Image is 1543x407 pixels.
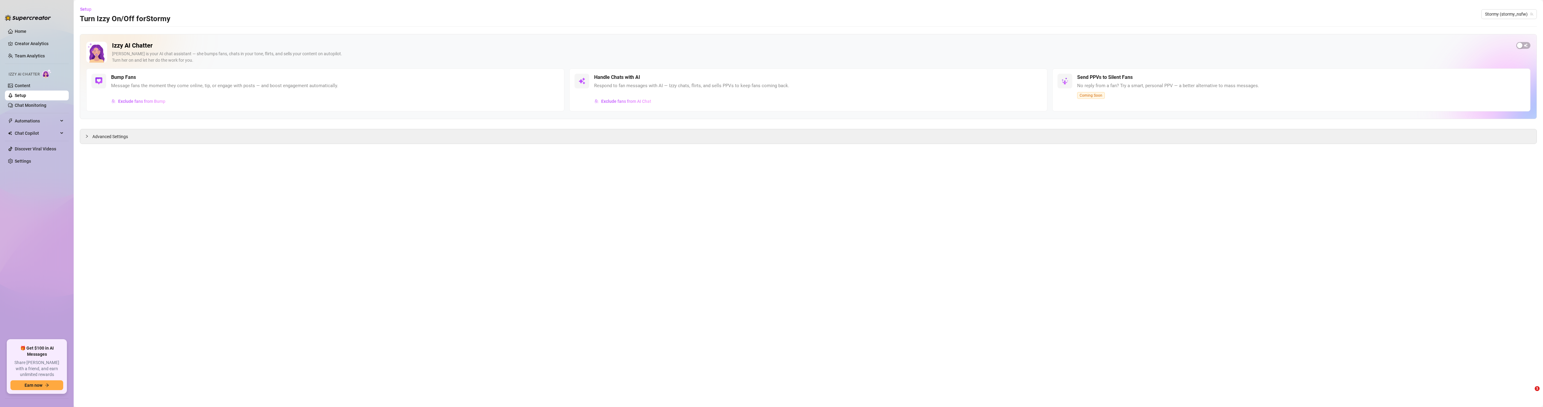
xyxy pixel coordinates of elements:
span: 1 [1535,386,1540,391]
span: Coming Soon [1077,92,1105,99]
div: collapsed [85,133,92,140]
a: Home [15,29,26,34]
h5: Handle Chats with AI [594,74,640,81]
span: Earn now [25,383,42,388]
button: Exclude fans from Bump [111,96,166,106]
span: Stormy (stormy_nsfw) [1485,10,1533,19]
a: Team Analytics [15,53,45,58]
span: team [1530,12,1533,16]
img: Izzy AI Chatter [86,42,107,63]
iframe: Intercom live chat [1522,386,1537,401]
h5: Send PPVs to Silent Fans [1077,74,1133,81]
h5: Bump Fans [111,74,136,81]
span: Exclude fans from Bump [118,99,165,104]
a: Chat Monitoring [15,103,46,108]
span: Exclude fans from AI Chat [601,99,651,104]
h2: Izzy AI Chatter [112,42,1511,49]
span: Message fans the moment they come online, tip, or engage with posts — and boost engagement automa... [111,82,338,90]
span: collapsed [85,134,89,138]
img: logo-BBDzfeDw.svg [5,15,51,21]
img: svg%3e [578,77,586,85]
button: Setup [80,4,96,14]
img: svg%3e [594,99,599,103]
span: Chat Copilot [15,128,58,138]
a: Settings [15,159,31,164]
a: Content [15,83,30,88]
div: [PERSON_NAME] is your AI chat assistant — she bumps fans, chats in your tone, flirts, and sells y... [112,51,1511,64]
img: AI Chatter [42,69,52,78]
span: Share [PERSON_NAME] with a friend, and earn unlimited rewards [10,360,63,378]
a: Discover Viral Videos [15,146,56,151]
img: svg%3e [1061,77,1069,85]
button: Exclude fans from AI Chat [594,96,652,106]
a: Creator Analytics [15,39,64,48]
span: Izzy AI Chatter [9,72,40,77]
span: Respond to fan messages with AI — Izzy chats, flirts, and sells PPVs to keep fans coming back. [594,82,789,90]
a: Setup [15,93,26,98]
span: No reply from a fan? Try a smart, personal PPV — a better alternative to mass messages. [1077,82,1259,90]
h3: Turn Izzy On/Off for Stormy [80,14,170,24]
img: svg%3e [95,77,102,85]
img: Chat Copilot [8,131,12,135]
span: Automations [15,116,58,126]
span: Setup [80,7,91,12]
span: thunderbolt [8,118,13,123]
span: 🎁 Get $100 in AI Messages [10,345,63,357]
img: svg%3e [111,99,116,103]
span: arrow-right [45,383,49,387]
button: Earn nowarrow-right [10,380,63,390]
span: Advanced Settings [92,133,128,140]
